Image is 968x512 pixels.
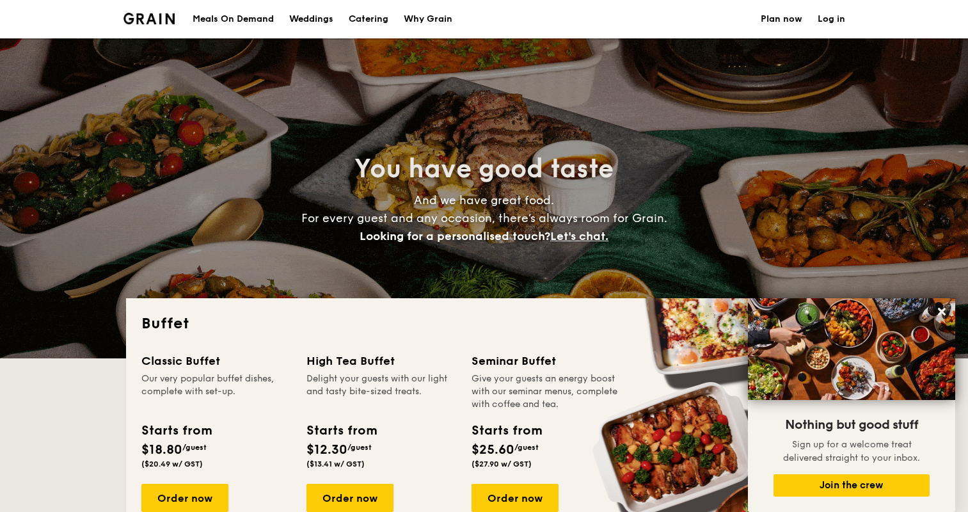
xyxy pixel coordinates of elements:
div: Order now [306,484,393,512]
button: Join the crew [774,474,930,497]
span: You have good taste [354,154,614,184]
a: Logotype [123,13,175,24]
button: Close [932,301,952,322]
div: Order now [472,484,559,512]
div: Order now [141,484,228,512]
span: Sign up for a welcome treat delivered straight to your inbox. [783,439,920,463]
div: Seminar Buffet [472,352,621,370]
span: $25.60 [472,442,514,458]
img: Grain [123,13,175,24]
span: /guest [347,443,372,452]
div: Starts from [306,421,376,440]
img: DSC07876-Edit02-Large.jpeg [748,298,955,400]
span: ($13.41 w/ GST) [306,460,365,468]
span: $12.30 [306,442,347,458]
div: Starts from [472,421,541,440]
span: /guest [182,443,207,452]
span: Let's chat. [550,229,608,243]
span: ($27.90 w/ GST) [472,460,532,468]
span: $18.80 [141,442,182,458]
span: /guest [514,443,539,452]
div: Give your guests an energy boost with our seminar menus, complete with coffee and tea. [472,372,621,411]
div: Classic Buffet [141,352,291,370]
div: Our very popular buffet dishes, complete with set-up. [141,372,291,411]
div: Delight your guests with our light and tasty bite-sized treats. [306,372,456,411]
span: And we have great food. For every guest and any occasion, there’s always room for Grain. [301,193,667,243]
span: Nothing but good stuff [785,417,918,433]
div: High Tea Buffet [306,352,456,370]
span: Looking for a personalised touch? [360,229,550,243]
div: Starts from [141,421,211,440]
span: ($20.49 w/ GST) [141,460,203,468]
h2: Buffet [141,314,827,334]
